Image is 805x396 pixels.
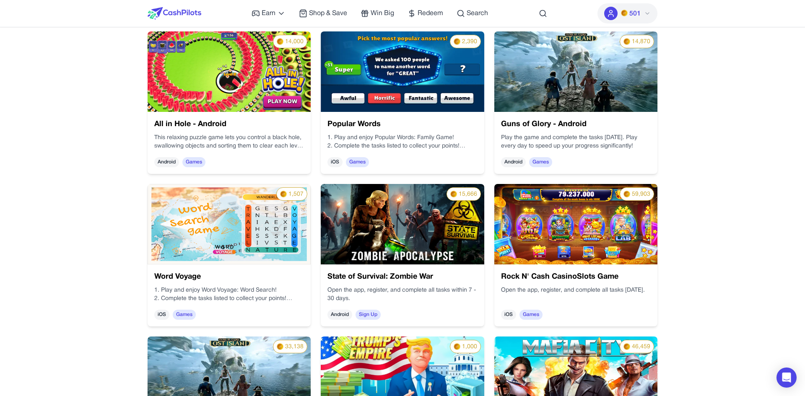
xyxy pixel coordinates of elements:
[327,119,477,130] h3: Popular Words
[418,8,443,18] span: Redeem
[327,271,477,283] h3: State of Survival: Zombie War
[629,9,641,19] span: 501
[459,190,477,199] span: 15,666
[632,343,650,351] span: 46,459
[182,157,205,167] span: Games
[501,157,526,167] span: Android
[597,3,657,23] button: PMs501
[252,8,286,18] a: Earn
[776,368,797,388] div: Open Intercom Messenger
[327,134,477,142] p: 1. Play and enjoy Popular Words: Family Game!
[154,271,304,283] h3: Word Voyage
[154,134,304,150] p: This relaxing puzzle game lets you control a black hole, swallowing objects and sorting them to c...
[494,31,657,112] img: 02525b06-a758-404a-951d-ee6e13429620.webp
[154,286,304,295] p: 1. Play and enjoy Word Voyage: Word Search!
[148,7,201,20] img: CashPilots Logo
[154,295,304,303] p: 2. Complete the tasks listed to collect your points!
[462,343,477,351] span: 1,000
[501,134,651,150] p: Play the game and complete the tasks [DATE]. Play every day to speed up your progress significantly!
[285,38,304,46] span: 14,000
[632,190,650,199] span: 59,903
[154,310,169,320] span: iOS
[327,286,477,303] p: Open the app, register, and complete all tasks within 7 - 30 days.
[457,8,488,18] a: Search
[262,8,275,18] span: Earn
[621,10,628,16] img: PMs
[623,343,630,350] img: PMs
[356,310,381,320] span: Sign Up
[450,191,457,197] img: PMs
[529,157,552,167] span: Games
[327,157,343,167] span: iOS
[148,31,311,112] img: bvG9Mljbd7JH.png
[299,8,347,18] a: Shop & Save
[309,8,347,18] span: Shop & Save
[408,8,443,18] a: Redeem
[327,310,352,320] span: Android
[346,157,369,167] span: Games
[321,184,484,264] img: caa199af-03bc-4182-9ae6-59ca21a1916d.webp
[154,119,304,130] h3: All in Hole - Android
[501,271,651,283] h3: Rock N' Cash CasinoSlots Game
[321,31,484,112] img: 04bc973c-1e3d-4b08-b3ce-e06b3d3c61b0.webp
[501,310,516,320] span: iOS
[632,38,650,46] span: 14,870
[280,191,287,197] img: PMs
[467,8,488,18] span: Search
[462,38,477,46] span: 2,390
[361,8,394,18] a: Win Big
[277,343,283,350] img: PMs
[494,184,657,264] img: 69aae6c1-7b4f-4190-a664-18117391db8a.webp
[277,38,283,45] img: PMs
[501,286,651,295] p: Open the app, register, and complete all tasks [DATE].
[371,8,394,18] span: Win Big
[173,310,196,320] span: Games
[501,119,651,130] h3: Guns of Glory - Android
[454,38,460,45] img: PMs
[285,343,304,351] span: 33,138
[519,310,543,320] span: Games
[148,184,311,264] img: 8fc6d752-be43-4222-9a3c-4e96474dc3dd.webp
[623,191,630,197] img: PMs
[454,343,460,350] img: PMs
[154,157,179,167] span: Android
[327,142,477,150] p: 2. Complete the tasks listed to collect your points!
[623,38,630,45] img: PMs
[288,190,304,199] span: 1,507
